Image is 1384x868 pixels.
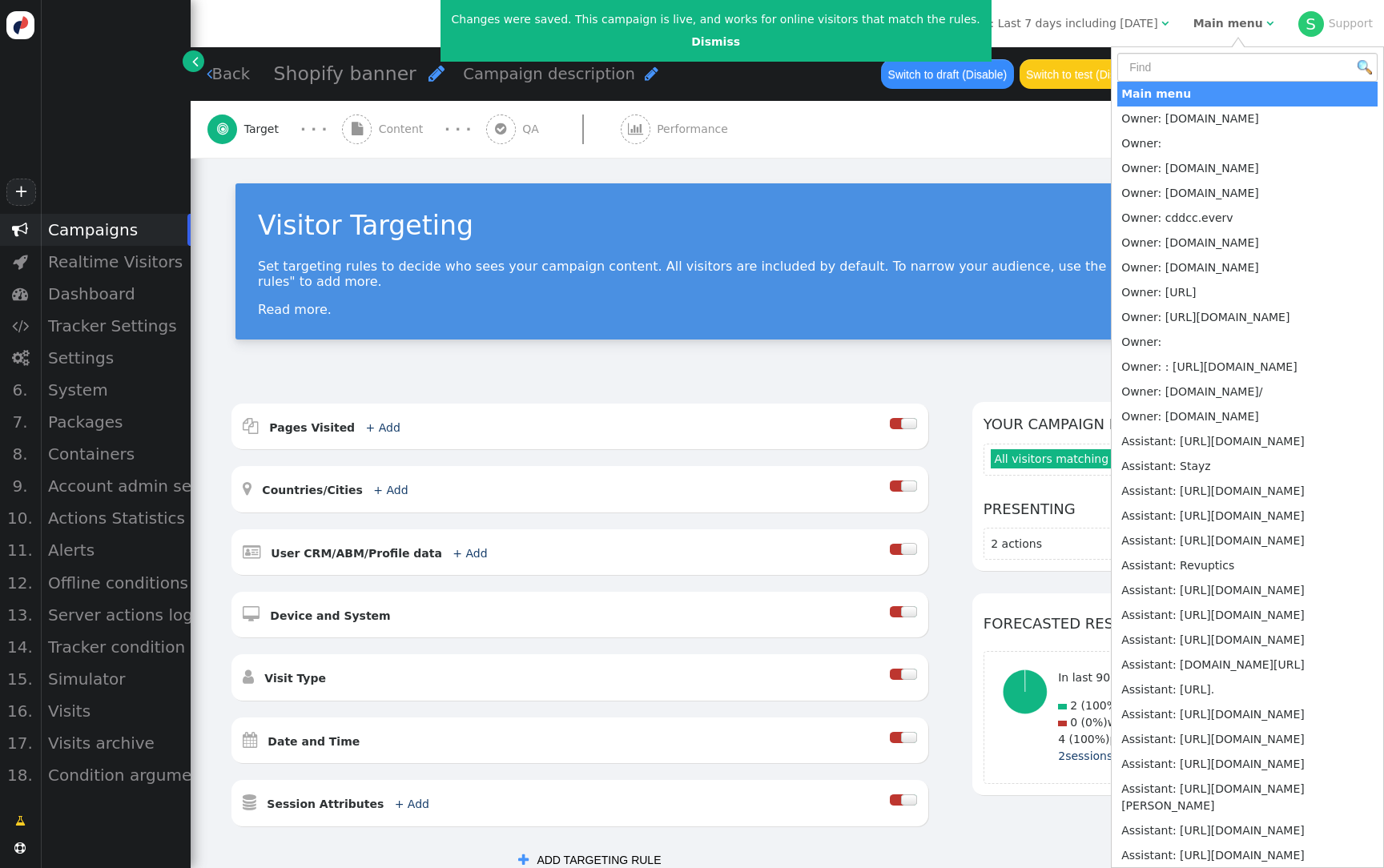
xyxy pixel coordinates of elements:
[12,286,28,302] span: 
[40,599,191,631] div: Server actions log
[40,438,191,470] div: Containers
[258,302,332,317] a: Read more.
[1117,131,1378,156] td: Owner:
[1117,280,1378,305] td: Owner: [URL]
[366,421,400,434] a: + Add
[1117,553,1378,578] td: Assistant: Revuptics
[1081,699,1122,712] span: (100%)
[1121,87,1191,100] b: Main menu
[1117,777,1378,818] td: Assistant: [URL][DOMAIN_NAME][PERSON_NAME]
[881,59,1013,88] button: Switch to draft (Disable)
[40,791,191,823] div: Condition search word
[1117,380,1378,404] td: Owner: [DOMAIN_NAME]/
[628,123,643,135] span: 
[267,798,384,810] b: Session Attributes
[183,50,204,72] a: 
[1117,231,1378,255] td: Owner: [DOMAIN_NAME]
[268,735,360,748] b: Date and Time
[621,101,764,158] a:  Performance
[1117,843,1378,868] td: Assistant: [URL][DOMAIN_NAME]
[1117,479,1378,504] td: Assistant: [URL][DOMAIN_NAME]
[1070,716,1077,729] span: 0
[1117,603,1378,628] td: Assistant: [URL][DOMAIN_NAME]
[984,605,1334,642] h6: Forecasted results
[1117,727,1378,752] td: Assistant: [URL][DOMAIN_NAME]
[243,484,434,496] a:  Countries/Cities + Add
[243,794,256,810] span: 
[991,537,1042,550] span: 2 actions
[1117,355,1378,380] td: Owner: : [URL][DOMAIN_NAME]
[243,732,257,748] span: 
[6,11,34,39] img: logo-icon.svg
[395,798,429,810] a: + Add
[243,669,254,685] span: 
[243,480,251,496] span: 
[1358,60,1372,74] img: icon_search.png
[274,62,416,85] span: Shopify banner
[1058,669,1326,686] p: In last 90 min we have sessions.
[262,484,363,496] b: Countries/Cities
[1117,305,1378,330] td: Owner: [URL][DOMAIN_NAME]
[1058,658,1326,776] div: would match would not match pages would match.
[243,421,426,434] a:  Pages Visited + Add
[1117,628,1378,653] td: Assistant: [URL][DOMAIN_NAME]
[342,101,486,158] a:  Content · · ·
[40,727,191,759] div: Visits archive
[1117,454,1378,479] td: Assistant: Stayz
[207,101,342,158] a:  Target · · ·
[645,66,658,82] span: 
[12,350,29,366] span: 
[1081,716,1108,729] span: (0%)
[1058,733,1065,745] span: 4
[1117,106,1378,131] td: Owner: [DOMAIN_NAME]
[1020,59,1168,88] button: Switch to test (Disable live)
[12,318,29,334] span: 
[40,246,191,278] div: Realtime Visitors
[428,64,445,82] span: 
[1058,749,1065,762] span: 2
[40,278,191,310] div: Dashboard
[1117,330,1378,355] td: Owner:
[40,567,191,599] div: Offline conditions
[1193,17,1263,30] b: Main menu
[40,663,191,695] div: Simulator
[445,119,471,140] div: · · ·
[1070,699,1077,712] span: 2
[12,222,28,238] span: 
[1117,429,1378,454] td: Assistant: [URL][DOMAIN_NAME]
[258,259,1317,289] p: Set targeting rules to decide who sees your campaign content. All visitors are included by defaul...
[243,418,259,434] span: 
[243,544,260,560] span: 
[243,606,259,622] span: 
[1117,818,1378,843] td: Assistant: [URL][DOMAIN_NAME]
[1117,677,1378,702] td: Assistant: [URL].
[1117,528,1378,553] td: Assistant: [URL][DOMAIN_NAME]
[1117,255,1378,280] td: Owner: [DOMAIN_NAME]
[1117,156,1378,181] td: Owner: [DOMAIN_NAME]
[15,813,26,830] span: 
[1117,53,1378,82] input: Find
[1266,18,1273,29] span: 
[192,53,199,70] span: 
[991,449,1112,468] span: All visitors matching
[453,547,487,560] a: + Add
[217,123,228,135] span: 
[1117,702,1378,727] td: Assistant: [URL][DOMAIN_NAME]
[1298,17,1373,30] a: SSupport
[1298,11,1324,37] div: S
[40,502,191,534] div: Actions Statistics
[1069,733,1110,745] span: (100%)
[40,631,191,663] div: Tracker condition state
[1161,18,1169,29] span: 
[1117,504,1378,528] td: Assistant: [URL][DOMAIN_NAME]
[243,547,513,560] a:  User CRM/ABM/Profile data + Add
[271,547,442,560] b: User CRM/ABM/Profile data
[243,609,416,622] a:  Device and System
[352,123,363,135] span: 
[657,121,734,138] span: Performance
[207,66,212,82] span: 
[6,179,35,206] a: +
[40,534,191,566] div: Alerts
[691,35,740,48] a: Dismiss
[1117,578,1378,603] td: Assistant: [URL][DOMAIN_NAME]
